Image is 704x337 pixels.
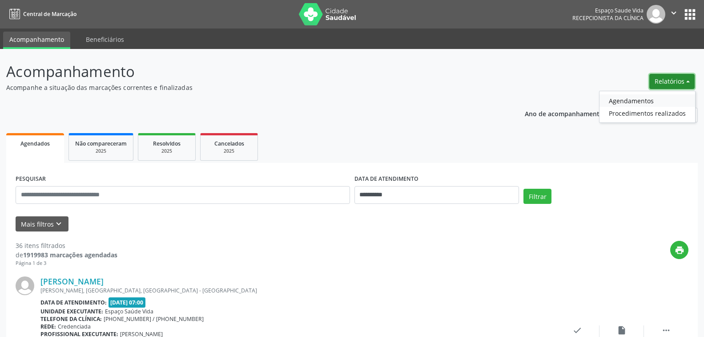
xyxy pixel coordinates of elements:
[75,140,127,147] span: Não compareceram
[16,241,117,250] div: 36 itens filtrados
[75,148,127,154] div: 2025
[665,5,682,24] button: 
[617,325,627,335] i: insert_drive_file
[523,189,551,204] button: Filtrar
[599,94,695,107] a: Agendamentos
[675,245,684,255] i: print
[3,32,70,49] a: Acompanhamento
[661,325,671,335] i: 
[40,276,104,286] a: [PERSON_NAME]
[16,276,34,295] img: img
[23,10,76,18] span: Central de Marcação
[16,250,117,260] div: de
[40,323,56,330] b: Rede:
[54,219,64,229] i: keyboard_arrow_down
[599,91,696,123] ul: Relatórios
[16,172,46,186] label: PESQUISAR
[572,7,644,14] div: Espaço Saude Vida
[104,315,204,323] span: [PHONE_NUMBER] / [PHONE_NUMBER]
[599,107,695,119] a: Procedimentos realizados
[80,32,130,47] a: Beneficiários
[16,260,117,267] div: Página 1 de 3
[40,308,103,315] b: Unidade executante:
[40,299,107,306] b: Data de atendimento:
[214,140,244,147] span: Cancelados
[670,241,688,259] button: print
[23,251,117,259] strong: 1919983 marcações agendadas
[40,287,555,294] div: [PERSON_NAME], [GEOGRAPHIC_DATA], [GEOGRAPHIC_DATA] - [GEOGRAPHIC_DATA]
[145,148,189,154] div: 2025
[649,74,695,89] button: Relatórios
[40,315,102,323] b: Telefone da clínica:
[6,7,76,21] a: Central de Marcação
[572,325,582,335] i: check
[6,83,491,92] p: Acompanhe a situação das marcações correntes e finalizadas
[647,5,665,24] img: img
[682,7,698,22] button: apps
[16,216,68,232] button: Mais filtroskeyboard_arrow_down
[105,308,153,315] span: Espaço Saúde Vida
[153,140,181,147] span: Resolvidos
[58,323,91,330] span: Credenciada
[525,108,603,119] p: Ano de acompanhamento
[669,8,679,18] i: 
[572,14,644,22] span: Recepcionista da clínica
[354,172,418,186] label: DATA DE ATENDIMENTO
[109,297,146,308] span: [DATE] 07:00
[20,140,50,147] span: Agendados
[6,61,491,83] p: Acompanhamento
[207,148,251,154] div: 2025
